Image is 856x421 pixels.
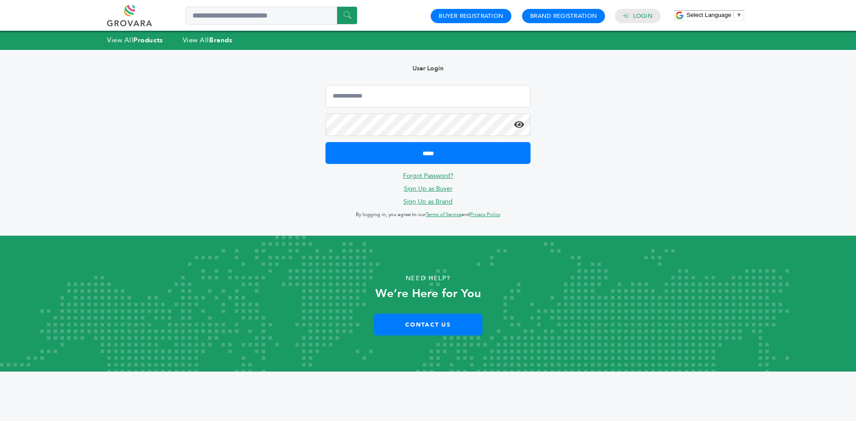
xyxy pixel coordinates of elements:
strong: We’re Here for You [375,286,481,302]
a: Brand Registration [530,12,597,20]
span: Select Language [687,12,731,18]
p: By logging in, you agree to our and [325,209,531,220]
a: Select Language​ [687,12,742,18]
a: Login [633,12,653,20]
strong: Products [133,36,163,45]
input: Search a product or brand... [185,7,357,25]
input: Email Address [325,85,531,107]
a: Terms of Service [426,211,461,218]
p: Need Help? [43,272,813,285]
a: Buyer Registration [439,12,503,20]
a: Sign Up as Buyer [404,184,453,193]
input: Password [325,114,531,136]
b: User Login [412,64,444,73]
span: ▼ [736,12,742,18]
a: Contact Us [374,314,482,335]
a: Forgot Password? [403,172,453,180]
a: View AllProducts [107,36,163,45]
a: View AllBrands [183,36,233,45]
a: Sign Up as Brand [403,197,453,206]
a: Privacy Policy [470,211,500,218]
strong: Brands [209,36,232,45]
